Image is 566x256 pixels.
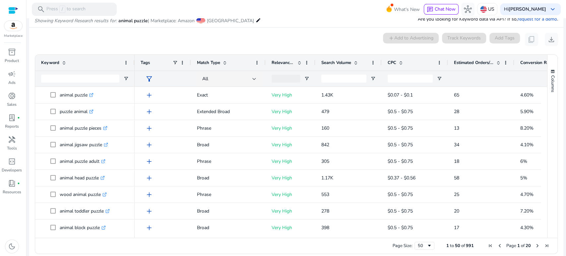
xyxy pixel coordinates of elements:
span: Page [506,243,516,249]
p: Very High [272,221,309,234]
span: 398 [321,224,329,231]
div: Page Size [414,242,434,250]
span: 34 [454,142,459,148]
span: 65 [454,92,459,98]
mat-icon: edit [256,16,261,24]
span: 4.70% [520,191,534,198]
span: 17 [454,224,459,231]
span: $0.07 - $0.1 [388,92,413,98]
span: 1 [517,243,520,249]
p: Very High [272,121,309,135]
p: Very High [272,105,309,118]
span: 553 [321,191,329,198]
p: animal puzzle adult [60,155,105,168]
p: Reports [5,123,19,129]
span: 5.90% [520,108,534,115]
span: animal puzzle [118,18,148,24]
div: First Page [488,243,493,248]
span: $0.5 - $0.75 [388,224,413,231]
b: [PERSON_NAME] [509,6,546,12]
span: 7.20% [520,208,534,214]
span: $0.37 - $0.56 [388,175,415,181]
span: $0.5 - $0.75 [388,208,413,214]
p: Phrase [197,188,260,201]
span: handyman [8,136,16,144]
button: Open Filter Menu [304,76,309,81]
span: add [145,108,153,116]
input: Keyword Filter Input [41,75,119,83]
p: Very High [272,188,309,201]
span: 4.60% [520,92,534,98]
p: Broad [197,138,260,152]
span: 4.30% [520,224,534,231]
span: $0.5 - $0.75 [388,125,413,131]
p: Marketplace [4,33,23,38]
span: Columns [550,75,556,92]
span: of [461,243,465,249]
p: animal jigsaw puzzle [60,138,108,152]
span: 1.17K [321,175,333,181]
button: hub [461,3,474,16]
span: $0.5 - $0.75 [388,142,413,148]
input: CPC Filter Input [388,75,433,83]
p: Extended Broad [197,105,260,118]
span: Tags [141,60,150,66]
span: 50 [455,243,460,249]
p: Very High [272,204,309,218]
span: CPC [388,60,396,66]
span: 305 [321,158,329,164]
span: add [145,174,153,182]
span: add [145,224,153,232]
input: Search Volume Filter Input [321,75,366,83]
span: 13 [454,125,459,131]
span: search [37,5,45,13]
p: US [488,3,494,15]
span: hub [464,5,472,13]
span: keyboard_arrow_down [549,5,557,13]
span: Estimated Orders/Month [454,60,494,66]
span: 4.10% [520,142,534,148]
button: download [545,33,558,46]
span: 5% [520,175,527,181]
span: fiber_manual_record [17,182,20,185]
span: 20 [526,243,531,249]
p: Very High [272,171,309,185]
div: Next Page [535,243,540,248]
p: Exact [197,88,260,102]
p: Tools [7,145,17,151]
span: Keyword [41,60,59,66]
p: Sales [7,101,17,107]
span: add [145,141,153,149]
button: Open Filter Menu [123,76,129,81]
span: 8.20% [520,125,534,131]
span: What's New [394,4,420,15]
span: 1.43K [321,92,333,98]
span: to [450,243,454,249]
span: add [145,191,153,199]
span: add [145,91,153,99]
span: 28 [454,108,459,115]
span: 6% [520,158,527,164]
span: fiber_manual_record [17,116,20,119]
p: Very High [272,155,309,168]
p: Broad [197,204,260,218]
span: 20 [454,208,459,214]
span: | Marketplace: Amazon [148,18,195,24]
span: 25 [454,191,459,198]
span: filter_alt [145,75,153,83]
span: 278 [321,208,329,214]
p: Phrase [197,121,260,135]
span: add [145,158,153,165]
span: lab_profile [8,114,16,122]
p: Phrase [197,155,260,168]
span: donut_small [8,92,16,100]
span: add [145,207,153,215]
button: Open Filter Menu [370,76,376,81]
p: Very High [272,138,309,152]
span: / [59,6,65,13]
button: Open Filter Menu [437,76,442,81]
p: animal block puzzle [60,221,106,234]
p: animal toddler puzzle [60,204,110,218]
span: chat [427,6,433,13]
span: 991 [466,243,474,249]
